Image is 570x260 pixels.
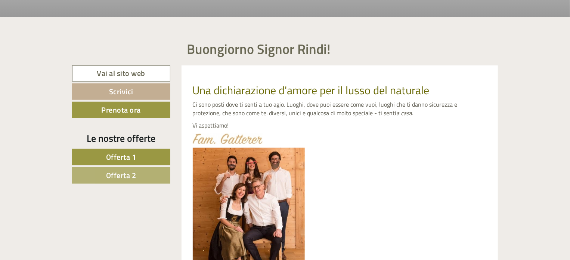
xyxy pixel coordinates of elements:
a: Vai al sito web [72,65,170,82]
p: Ci sono posti dove ti senti a tuo agio. Luoghi, dove puoi essere come vuoi, luoghi che ti danno s... [193,100,487,117]
span: Offerta 1 [106,151,136,163]
h1: Buongiorno Signor Rindi! [187,42,331,56]
em: a [397,108,400,117]
span: Una dichiarazione d'amore per il lusso del naturale [193,82,430,99]
a: Scrivici [72,83,170,100]
div: Le nostre offerte [72,131,170,145]
img: image [193,134,263,144]
a: Prenota ora [72,102,170,118]
span: Offerta 2 [106,169,136,181]
p: Vi aspettiamo! [193,121,487,130]
em: casa [401,108,412,117]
